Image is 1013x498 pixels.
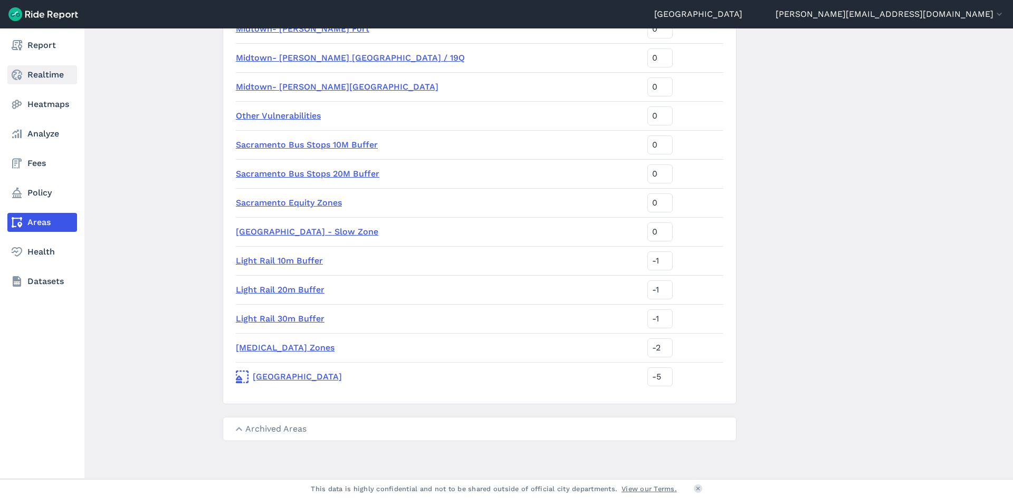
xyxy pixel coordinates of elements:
[7,242,77,261] a: Health
[7,154,77,173] a: Fees
[654,8,742,21] a: [GEOGRAPHIC_DATA]
[236,343,335,353] a: [MEDICAL_DATA] Zones
[236,256,323,266] a: Light Rail 10m Buffer
[236,82,438,92] a: Midtown- [PERSON_NAME][GEOGRAPHIC_DATA]
[223,417,736,441] summary: Archived Areas
[236,285,324,295] a: Light Rail 20m Buffer
[7,36,77,55] a: Report
[7,213,77,232] a: Areas
[236,314,324,324] a: Light Rail 30m Buffer
[7,65,77,84] a: Realtime
[7,124,77,143] a: Analyze
[236,140,378,150] a: Sacramento Bus Stops 10M Buffer
[776,8,1005,21] button: [PERSON_NAME][EMAIL_ADDRESS][DOMAIN_NAME]
[236,370,639,383] a: [GEOGRAPHIC_DATA]
[236,169,379,179] a: Sacramento Bus Stops 20M Buffer
[7,183,77,202] a: Policy
[236,24,369,34] a: Midtown- [PERSON_NAME] Fort
[236,53,465,63] a: Midtown- [PERSON_NAME] [GEOGRAPHIC_DATA] / 19Q
[8,7,78,21] img: Ride Report
[622,484,677,494] a: View our Terms.
[236,111,321,121] a: Other Vulnerabilities
[7,272,77,291] a: Datasets
[236,227,378,237] a: [GEOGRAPHIC_DATA] - Slow Zone
[236,198,342,208] a: Sacramento Equity Zones
[7,95,77,114] a: Heatmaps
